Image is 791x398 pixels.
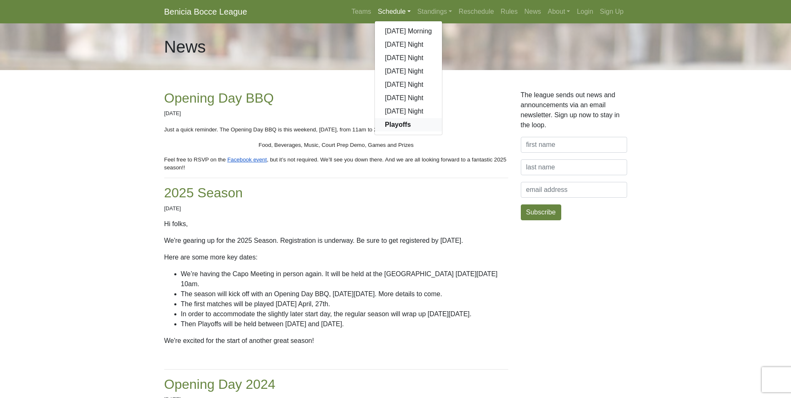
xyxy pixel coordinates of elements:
a: About [545,3,574,20]
li: We’re having the Capo Meeting in person again. It will be held at the [GEOGRAPHIC_DATA] [DATE][DA... [181,269,508,289]
button: Subscribe [521,204,561,220]
a: Opening Day 2024 [164,377,276,392]
input: first name [521,137,627,153]
a: Playoffs [375,118,442,131]
div: Schedule [374,21,442,135]
a: Standings [414,3,455,20]
a: Sign Up [597,3,627,20]
li: Then Playoffs will be held between [DATE] and [DATE]. [181,319,508,329]
a: Reschedule [455,3,497,20]
li: In order to accommodate the slightly later start day, the regular season will wrap up [DATE][DATE]. [181,309,508,319]
span: Just a quick reminder. The Opening Day BBQ is this weekend, [DATE], from 11am to 2pm. Festivities... [164,126,433,133]
p: We're excited for the start of another great season! [164,336,508,346]
p: [DATE] [164,204,508,212]
input: email [521,182,627,198]
a: [DATE] Night [375,91,442,105]
span: , but it’s not required. We’ll see you down there. And we are all looking forward to a fantastic ... [164,156,508,171]
a: Rules [497,3,521,20]
a: Opening Day BBQ [164,91,274,106]
strong: Playoffs [385,121,411,128]
a: [DATE] Morning [375,25,442,38]
p: The league sends out news and announcements via an email newsletter. Sign up now to stay in the l... [521,90,627,130]
p: Hi folks, [164,219,508,229]
span: Facebook event [227,156,267,163]
a: [DATE] Night [375,78,442,91]
a: [DATE] Night [375,51,442,65]
input: last name [521,159,627,175]
h1: News [164,37,206,57]
a: Login [573,3,596,20]
a: Facebook event [226,156,267,163]
a: [DATE] Night [375,38,442,51]
a: Schedule [374,3,414,20]
span: Feel free to RSVP on the [164,156,226,163]
a: 2025 Season [164,185,243,200]
p: We're gearing up for the 2025 Season. Registration is underway. Be sure to get registered by [DATE]. [164,236,508,246]
a: [DATE] Night [375,105,442,118]
li: The first matches will be played [DATE] April, 27th. [181,299,508,309]
p: [DATE] [164,109,508,117]
a: [DATE] Night [375,65,442,78]
p: Here are some more key dates: [164,252,508,262]
a: News [521,3,545,20]
span: Food, Beverages, Music, Court Prep Demo, Games and Prizes [259,142,414,148]
li: The season will kick off with an Opening Day BBQ, [DATE][DATE]. More details to come. [181,289,508,299]
a: Benicia Bocce League [164,3,247,20]
a: Teams [348,3,374,20]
